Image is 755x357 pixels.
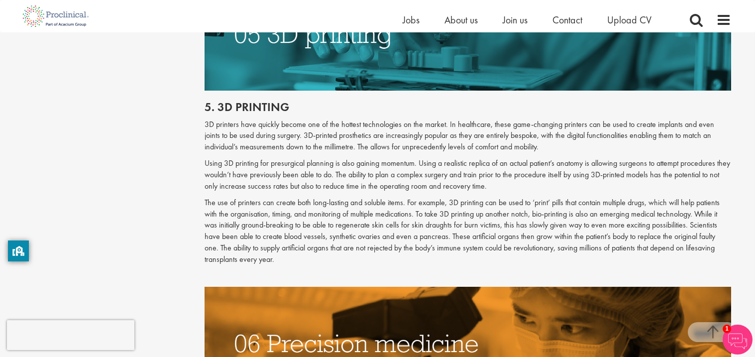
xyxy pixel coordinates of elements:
iframe: reCAPTCHA [7,320,134,350]
a: Contact [552,13,582,26]
span: 1 [723,325,731,333]
p: 3D printers have quickly become one of the hottest technologies on the market. In healthcare, the... [205,119,731,153]
a: Join us [503,13,528,26]
a: About us [444,13,478,26]
a: Jobs [403,13,420,26]
button: privacy banner [8,240,29,261]
h2: 5. 3d printing [205,101,731,114]
p: The use of printers can create both long-lasting and soluble items. For example, 3D printing can ... [205,197,731,265]
p: Using 3D printing for presurgical planning is also gaining momentum. Using a realistic replica of... [205,158,731,192]
a: Upload CV [607,13,651,26]
img: Chatbot [723,325,753,355]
